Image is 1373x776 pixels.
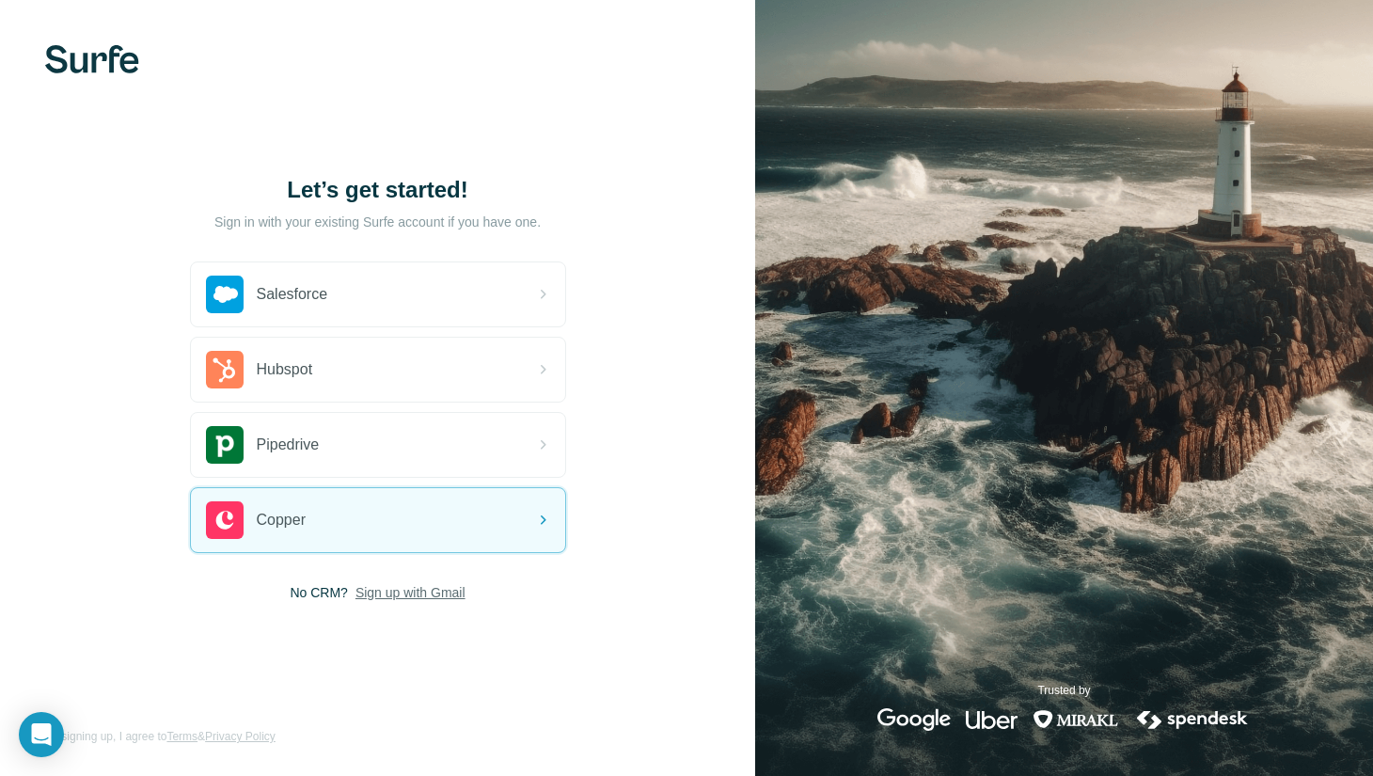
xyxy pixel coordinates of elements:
[206,501,244,539] img: copper's logo
[1033,708,1119,731] img: mirakl's logo
[206,351,244,388] img: hubspot's logo
[257,283,328,306] span: Salesforce
[966,708,1018,731] img: uber's logo
[19,712,64,757] div: Open Intercom Messenger
[290,583,347,602] span: No CRM?
[190,175,566,205] h1: Let’s get started!
[206,276,244,313] img: salesforce's logo
[206,426,244,464] img: pipedrive's logo
[257,509,306,531] span: Copper
[45,728,276,745] span: By signing up, I agree to &
[1037,682,1090,699] p: Trusted by
[166,730,197,743] a: Terms
[355,583,466,602] button: Sign up with Gmail
[257,434,320,456] span: Pipedrive
[205,730,276,743] a: Privacy Policy
[877,708,951,731] img: google's logo
[1134,708,1251,731] img: spendesk's logo
[257,358,313,381] span: Hubspot
[214,213,541,231] p: Sign in with your existing Surfe account if you have one.
[45,45,139,73] img: Surfe's logo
